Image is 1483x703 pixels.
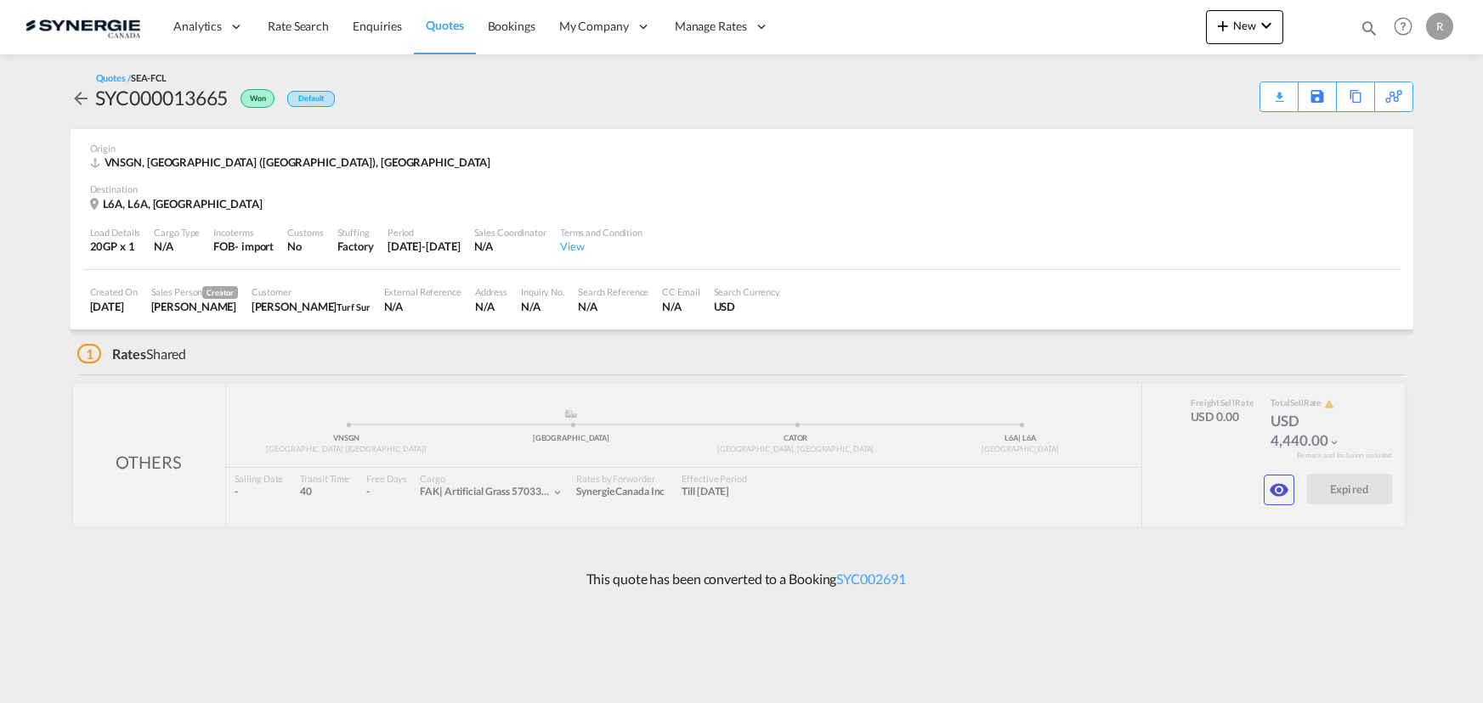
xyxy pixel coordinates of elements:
div: icon-magnify [1360,19,1378,44]
div: N/A [154,239,200,254]
div: Search Reference [578,285,648,298]
div: Destination [90,183,1394,195]
span: Help [1389,12,1418,41]
div: icon-arrow-left [71,84,95,111]
div: N/A [578,299,648,314]
div: Help [1389,12,1426,42]
div: Sales Coordinator [474,226,546,239]
a: SYC002691 [836,571,905,587]
div: VNSGN, Ho Chi Minh City (Saigon), South East Asia [90,155,495,170]
div: 20GP x 1 [90,239,141,254]
div: Customer [252,285,371,298]
span: Bookings [488,19,535,33]
span: 1 [77,344,102,363]
div: 31 Jul 2025 [90,299,138,314]
div: N/A [384,299,461,314]
div: FOB [213,239,235,254]
span: VNSGN, [GEOGRAPHIC_DATA] ([GEOGRAPHIC_DATA]), [GEOGRAPHIC_DATA] [105,155,491,169]
md-icon: icon-magnify [1360,19,1378,37]
div: External Reference [384,285,461,298]
div: SYC000013665 [95,84,229,111]
span: Manage Rates [675,18,747,35]
img: 1f56c880d42311ef80fc7dca854c8e59.png [25,8,140,46]
span: New [1213,19,1276,32]
button: icon-plus 400-fgNewicon-chevron-down [1206,10,1283,44]
p: This quote has been converted to a Booking [578,570,906,588]
div: CC Email [662,285,699,298]
span: Won [250,93,270,110]
div: Period [388,226,461,239]
div: Stuffing [337,226,374,239]
span: SEA-FCL [131,72,167,83]
div: Customs [287,226,323,239]
md-icon: icon-eye [1269,480,1289,500]
div: L6A, L6A, Canada [90,196,267,212]
span: Creator [202,286,237,299]
div: Origin [90,142,1394,155]
span: Turf Sur [337,301,370,312]
div: Cargo Type [154,226,200,239]
span: Quotes [426,18,463,32]
md-icon: icon-plus 400-fg [1213,15,1233,36]
div: Default [287,91,334,107]
div: Created On [90,285,138,298]
div: Won [228,84,279,111]
div: USD [714,299,781,314]
div: Address [475,285,507,298]
div: N/A [475,299,507,314]
md-icon: icon-arrow-left [71,88,91,109]
span: Rates [112,346,146,362]
div: Inquiry No. [521,285,564,298]
div: Terms and Condition [560,226,642,239]
div: Save As Template [1299,82,1336,111]
md-icon: icon-download [1269,85,1289,98]
div: Rosa Ho [151,299,238,314]
div: Sales Person [151,285,238,299]
div: - import [235,239,274,254]
div: 14 Aug 2025 [388,239,461,254]
div: Quote PDF is not available at this time [1269,82,1289,98]
div: View [560,239,642,254]
span: Enquiries [353,19,402,33]
div: Load Details [90,226,141,239]
span: Analytics [173,18,222,35]
div: Search Currency [714,285,781,298]
div: N/A [662,299,699,314]
div: Incoterms [213,226,274,239]
div: Luciana Bazzo [252,299,371,314]
div: No [287,239,323,254]
div: Factory Stuffing [337,239,374,254]
div: N/A [521,299,564,314]
button: icon-eye [1264,475,1294,505]
div: Quotes /SEA-FCL [96,71,167,84]
div: Shared [77,345,187,363]
div: R [1426,13,1453,40]
md-icon: icon-chevron-down [1256,15,1276,36]
div: N/A [474,239,546,254]
span: My Company [559,18,629,35]
span: Rate Search [268,19,329,33]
